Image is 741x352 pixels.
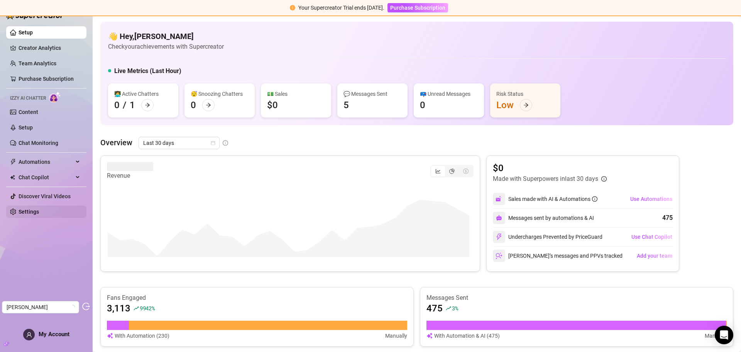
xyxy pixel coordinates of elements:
div: 475 [662,213,673,223]
a: Creator Analytics [19,42,80,54]
span: user [26,332,32,338]
article: Overview [100,137,132,148]
span: Izzy AI Chatter [10,95,46,102]
div: 💵 Sales [267,90,325,98]
a: Content [19,109,38,115]
div: 📪 Unread Messages [420,90,478,98]
span: 9942 % [140,304,155,312]
span: arrow-right [206,102,211,108]
article: With Automation & AI (475) [434,332,500,340]
div: 0 [114,99,120,111]
img: svg%3e [496,252,502,259]
div: 5 [343,99,349,111]
article: Messages Sent [426,294,727,302]
img: Chat Copilot [10,175,15,180]
span: rise [446,306,451,311]
span: arrow-right [523,102,529,108]
span: Last 30 days [143,137,215,149]
span: info-circle [223,140,228,146]
span: exclamation-circle [290,5,295,10]
span: Automations [19,156,73,168]
img: svg%3e [496,233,502,240]
article: Made with Superpowers in last 30 days [493,174,598,184]
span: Chat Copilot [19,171,73,184]
span: thunderbolt [10,159,16,165]
span: loading [70,305,75,309]
span: Add your team [637,253,672,259]
a: Discover Viral Videos [19,193,71,199]
span: rise [134,306,139,311]
button: Use Chat Copilot [631,231,673,243]
div: Undercharges Prevented by PriceGuard [493,231,602,243]
article: $0 [493,162,607,174]
a: Setup [19,29,33,36]
article: Manually [385,332,407,340]
span: dollar-circle [463,168,469,174]
span: 3 % [452,304,458,312]
article: 475 [426,302,443,315]
a: Purchase Subscription [387,5,448,11]
span: info-circle [592,196,597,202]
div: Open Intercom Messenger [715,326,733,344]
article: 3,113 [107,302,130,315]
img: svg%3e [496,196,502,202]
span: logout [82,303,90,310]
div: 0 [420,99,425,111]
span: line-chart [435,168,441,174]
a: Purchase Subscription [19,76,74,82]
a: Team Analytics [19,60,56,66]
span: Use Chat Copilot [631,234,672,240]
span: info-circle [601,176,607,182]
article: Manually [705,332,727,340]
span: My Account [39,331,69,338]
a: Chat Monitoring [19,140,58,146]
img: AI Chatter [49,92,61,103]
span: Your Supercreator Trial ends [DATE]. [298,5,384,11]
img: svg%3e [496,215,502,221]
img: svg%3e [426,332,433,340]
article: Check your achievements with Supercreator [108,42,224,51]
div: 1 [130,99,135,111]
span: arrow-right [145,102,150,108]
a: Setup [19,124,33,131]
a: Settings [19,209,39,215]
div: $0 [267,99,278,111]
div: 👩‍💻 Active Chatters [114,90,172,98]
button: Add your team [636,250,673,262]
button: Use Automations [630,193,673,205]
div: 0 [191,99,196,111]
span: Bethany Colon [7,301,74,313]
h5: Live Metrics (Last Hour) [114,66,181,76]
div: Sales made with AI & Automations [508,195,597,203]
article: With Automation (230) [115,332,169,340]
div: Risk Status [496,90,554,98]
div: 😴 Snoozing Chatters [191,90,249,98]
div: [PERSON_NAME]’s messages and PPVs tracked [493,250,623,262]
article: Fans Engaged [107,294,407,302]
img: svg%3e [107,332,113,340]
span: calendar [211,141,215,145]
span: Purchase Subscription [390,5,445,11]
div: Messages sent by automations & AI [493,212,594,224]
span: Use Automations [630,196,672,202]
article: Revenue [107,171,153,180]
button: Purchase Subscription [387,3,448,12]
div: 💬 Messages Sent [343,90,401,98]
span: pie-chart [449,168,455,174]
h4: 👋 Hey, [PERSON_NAME] [108,31,224,42]
span: build [4,341,9,347]
div: segmented control [430,165,474,177]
